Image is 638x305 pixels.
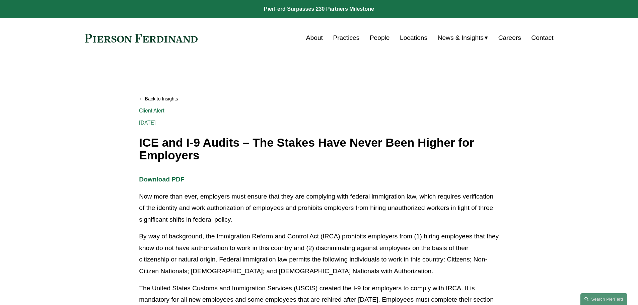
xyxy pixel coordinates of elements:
[370,31,390,44] a: People
[333,31,359,44] a: Practices
[139,176,184,183] a: Download PDF
[139,120,156,126] span: [DATE]
[498,31,521,44] a: Careers
[139,191,499,226] p: Now more than ever, employers must ensure that they are complying with federal immigration law, w...
[139,136,499,162] h1: ICE and I-9 Audits – The Stakes Have Never Been Higher for Employers
[438,31,488,44] a: folder dropdown
[139,231,499,277] p: By way of background, the Immigration Reform and Control Act (IRCA) prohibits employers from (1) ...
[400,31,427,44] a: Locations
[306,31,323,44] a: About
[531,31,553,44] a: Contact
[139,107,164,114] a: Client Alert
[438,32,484,44] span: News & Insights
[580,293,627,305] a: Search this site
[139,93,499,105] a: Back to Insights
